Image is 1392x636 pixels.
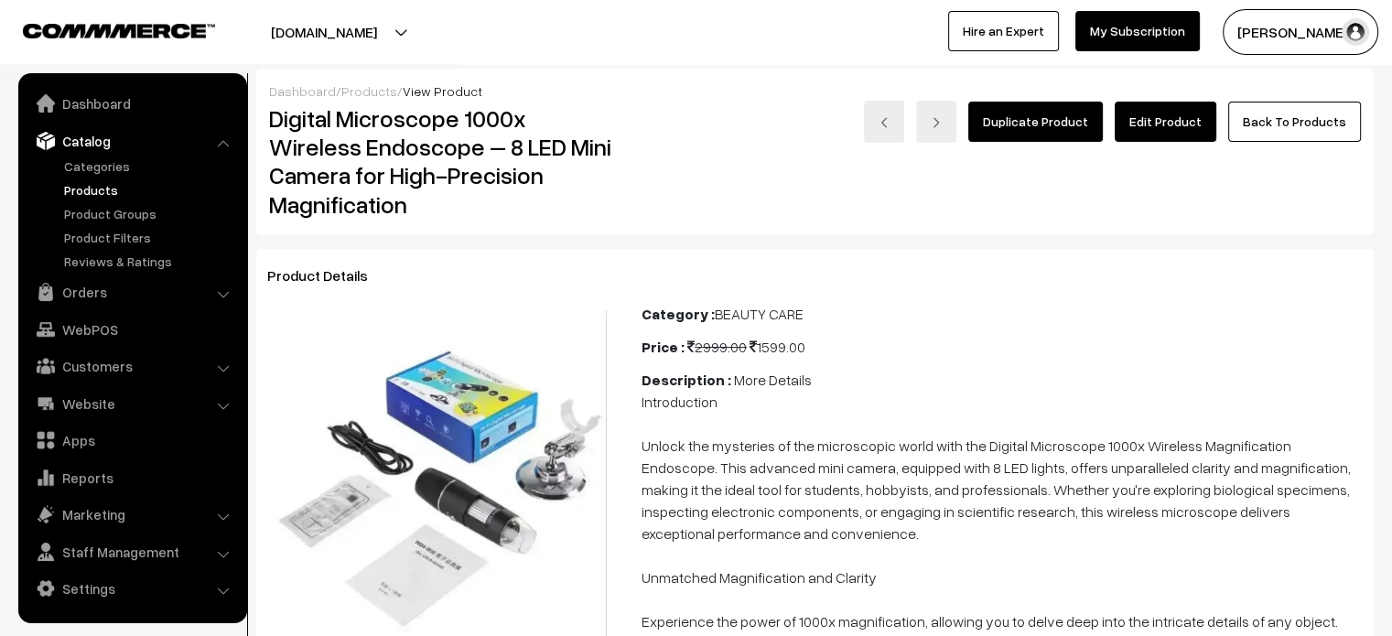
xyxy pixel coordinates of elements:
[59,252,241,271] a: Reviews & Ratings
[642,338,685,356] b: Price :
[879,117,890,128] img: left-arrow.png
[269,104,615,219] h2: Digital Microscope 1000x Wireless Endoscope – 8 LED Mini Camera for High-Precision Magnification
[207,9,441,55] button: [DOMAIN_NAME]
[687,338,747,356] span: 2999.00
[1075,11,1200,51] a: My Subscription
[267,266,390,285] span: Product Details
[23,87,241,120] a: Dashboard
[642,336,1363,358] div: 1599.00
[948,11,1059,51] a: Hire an Expert
[23,124,241,157] a: Catalog
[23,275,241,308] a: Orders
[968,102,1103,142] a: Duplicate Product
[1223,9,1378,55] button: [PERSON_NAME]
[23,498,241,531] a: Marketing
[642,303,1363,325] div: BEAUTY CARE
[23,461,241,494] a: Reports
[59,228,241,247] a: Product Filters
[23,387,241,420] a: Website
[23,424,241,457] a: Apps
[403,83,482,99] span: View Product
[59,180,241,199] a: Products
[23,572,241,605] a: Settings
[23,350,241,383] a: Customers
[931,117,942,128] img: right-arrow.png
[269,83,336,99] a: Dashboard
[1115,102,1216,142] a: Edit Product
[59,204,241,223] a: Product Groups
[269,81,1361,101] div: / /
[23,24,215,38] img: COMMMERCE
[23,18,183,40] a: COMMMERCE
[1342,18,1369,46] img: user
[642,305,715,323] b: Category :
[341,83,397,99] a: Products
[642,371,731,389] b: Description :
[23,535,241,568] a: Staff Management
[59,156,241,176] a: Categories
[1228,102,1361,142] a: Back To Products
[23,313,241,346] a: WebPOS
